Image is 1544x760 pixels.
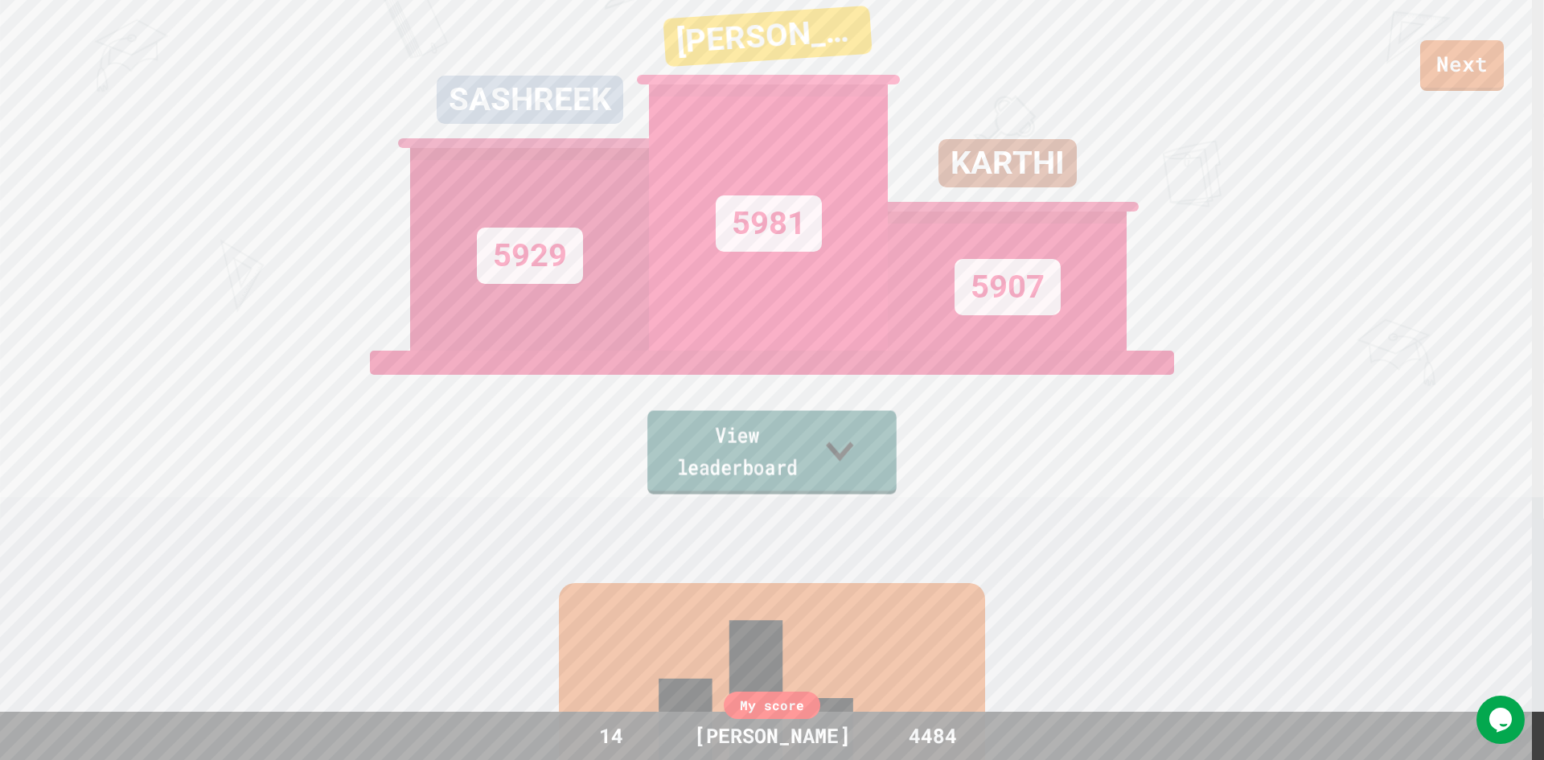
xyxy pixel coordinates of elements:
a: Next [1420,40,1504,91]
a: View leaderboard [647,411,897,495]
div: SASHREEK [437,76,623,124]
div: [PERSON_NAME] [663,6,872,67]
div: 14 [551,721,671,751]
div: My score [724,692,820,719]
div: 5907 [955,259,1061,315]
div: KARTHI [938,139,1077,187]
div: 5981 [716,195,822,252]
div: [PERSON_NAME] [678,721,867,751]
div: 4484 [873,721,993,751]
iframe: chat widget [1476,696,1528,744]
div: 5929 [477,228,583,284]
